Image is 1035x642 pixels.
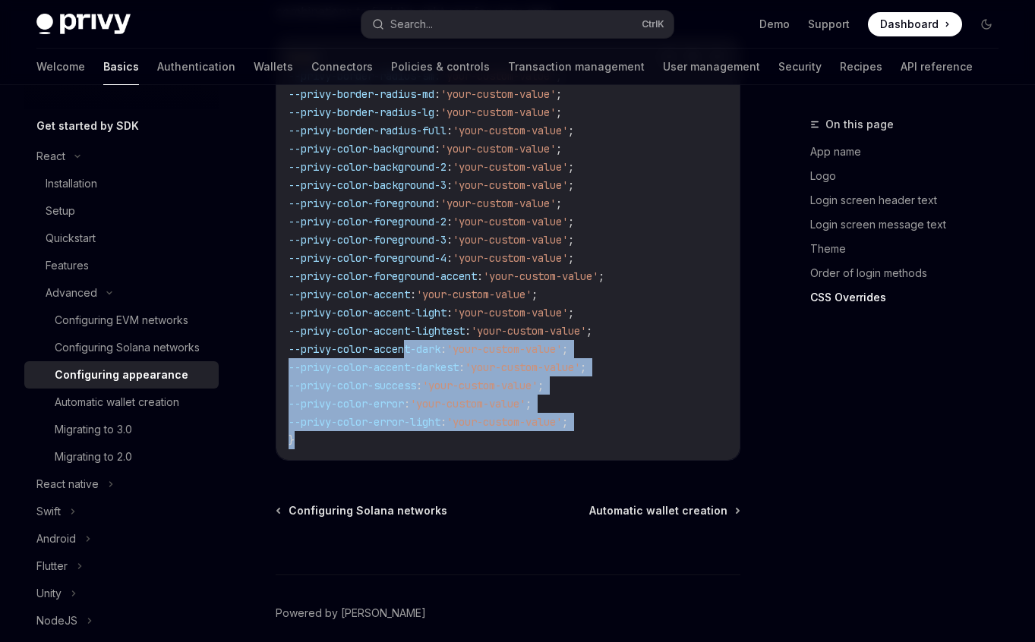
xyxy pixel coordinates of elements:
[880,17,939,32] span: Dashboard
[568,178,574,192] span: ;
[434,142,440,156] span: :
[289,397,404,411] span: --privy-color-error
[24,170,219,197] a: Installation
[901,49,973,85] a: API reference
[810,261,1011,285] a: Order of login methods
[810,212,1011,237] a: Login screen message text
[422,379,538,392] span: 'your-custom-value'
[440,87,556,101] span: 'your-custom-value'
[277,503,447,518] a: Configuring Solana networks
[289,87,434,101] span: --privy-border-radius-md
[390,15,433,33] div: Search...
[810,164,1011,188] a: Logo
[289,415,440,429] span: --privy-color-error-light
[410,288,416,301] span: :
[55,393,179,411] div: Automatic wallet creation
[36,14,131,35] img: dark logo
[568,251,574,265] span: ;
[974,12,999,36] button: Toggle dark mode
[440,415,447,429] span: :
[289,288,410,301] span: --privy-color-accent
[434,197,440,210] span: :
[55,338,200,357] div: Configuring Solana networks
[589,503,727,518] span: Automatic wallet creation
[103,49,139,85] a: Basics
[447,215,453,228] span: :
[289,360,459,374] span: --privy-color-accent-darkest
[447,306,453,319] span: :
[289,324,465,338] span: --privy-color-accent-lightest
[311,49,373,85] a: Connectors
[556,142,562,156] span: ;
[289,233,447,247] span: --privy-color-foreground-3
[404,397,410,411] span: :
[568,124,574,137] span: ;
[289,197,434,210] span: --privy-color-foreground
[447,233,453,247] span: :
[55,420,132,439] div: Migrating to 3.0
[24,416,219,443] a: Migrating to 3.0
[289,124,447,137] span: --privy-border-radius-full
[289,105,434,119] span: --privy-border-radius-lg
[434,105,440,119] span: :
[289,251,447,265] span: --privy-color-foreground-4
[24,443,219,470] a: Migrating to 2.0
[453,233,568,247] span: 'your-custom-value'
[453,251,568,265] span: 'your-custom-value'
[36,584,62,603] div: Unity
[810,188,1011,212] a: Login screen header text
[471,324,586,338] span: 'your-custom-value'
[289,215,447,228] span: --privy-color-foreground-2
[556,197,562,210] span: ;
[453,178,568,192] span: 'your-custom-value'
[46,202,75,220] div: Setup
[416,379,422,392] span: :
[24,307,219,334] a: Configuring EVM networks
[825,115,894,134] span: On this page
[416,288,532,301] span: 'your-custom-value'
[568,306,574,319] span: ;
[642,18,664,30] span: Ctrl K
[568,233,574,247] span: ;
[36,49,85,85] a: Welcome
[453,160,568,174] span: 'your-custom-value'
[525,397,532,411] span: ;
[276,606,426,621] a: Powered by [PERSON_NAME]
[410,397,525,411] span: 'your-custom-value'
[840,49,882,85] a: Recipes
[24,389,219,416] a: Automatic wallet creation
[289,342,440,356] span: --privy-color-accent-dark
[663,49,760,85] a: User management
[465,360,580,374] span: 'your-custom-value'
[465,324,471,338] span: :
[440,342,447,356] span: :
[55,366,188,384] div: Configuring appearance
[589,503,739,518] a: Automatic wallet creation
[289,178,447,192] span: --privy-color-background-3
[453,215,568,228] span: 'your-custom-value'
[447,178,453,192] span: :
[289,160,447,174] span: --privy-color-background-2
[453,306,568,319] span: 'your-custom-value'
[55,448,132,466] div: Migrating to 2.0
[24,252,219,279] a: Features
[36,557,68,575] div: Flutter
[447,342,562,356] span: 'your-custom-value'
[459,360,465,374] span: :
[24,225,219,252] a: Quickstart
[562,415,568,429] span: ;
[46,284,97,302] div: Advanced
[447,415,562,429] span: 'your-custom-value'
[868,12,962,36] a: Dashboard
[36,530,76,548] div: Android
[440,142,556,156] span: 'your-custom-value'
[778,49,822,85] a: Security
[538,379,544,392] span: ;
[289,306,447,319] span: --privy-color-accent-light
[46,175,97,193] div: Installation
[568,215,574,228] span: ;
[453,124,568,137] span: 'your-custom-value'
[289,142,434,156] span: --privy-color-background
[810,140,1011,164] a: App name
[447,251,453,265] span: :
